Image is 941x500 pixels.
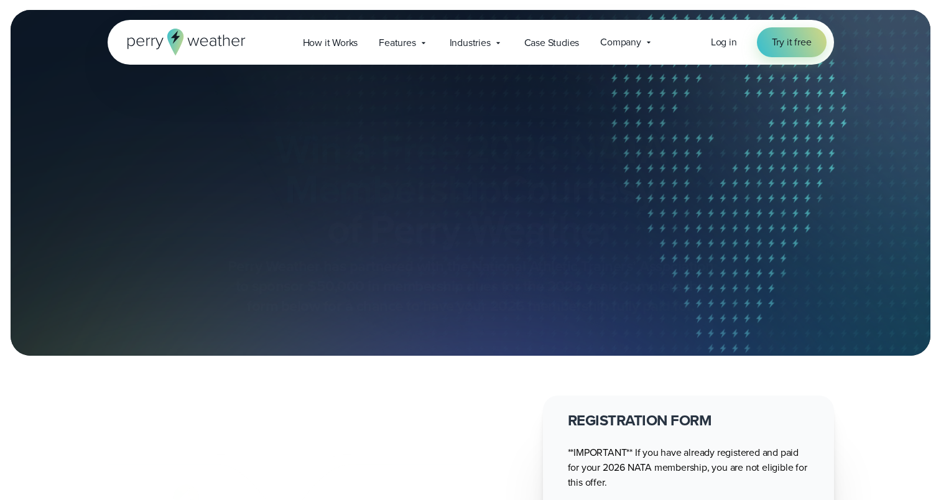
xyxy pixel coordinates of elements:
[568,409,712,432] strong: REGISTRATION FORM
[292,30,369,55] a: How it Works
[772,35,812,50] span: Try it free
[450,35,491,50] span: Industries
[711,35,737,49] span: Log in
[514,30,590,55] a: Case Studies
[379,35,415,50] span: Features
[711,35,737,50] a: Log in
[757,27,827,57] a: Try it free
[524,35,580,50] span: Case Studies
[303,35,358,50] span: How it Works
[600,35,641,50] span: Company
